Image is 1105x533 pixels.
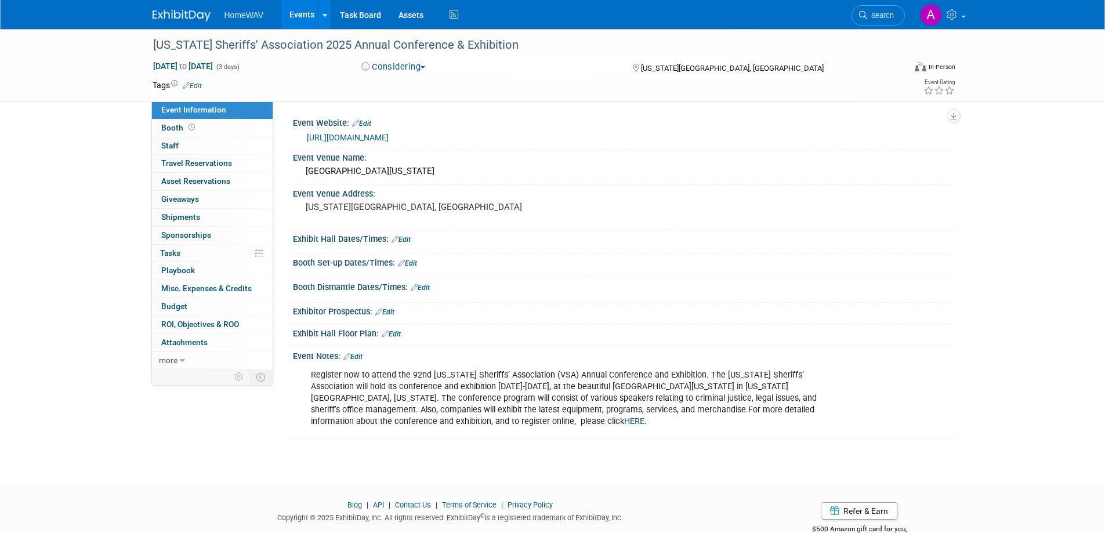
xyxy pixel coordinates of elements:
[161,141,179,150] span: Staff
[229,369,249,385] td: Personalize Event Tab Strip
[153,61,213,71] span: [DATE] [DATE]
[153,79,202,91] td: Tags
[343,353,363,361] a: Edit
[480,513,484,519] sup: ®
[293,254,953,269] div: Booth Set-up Dates/Times:
[347,501,362,509] a: Blog
[852,5,905,26] a: Search
[641,64,824,72] span: [US_STATE][GEOGRAPHIC_DATA], [GEOGRAPHIC_DATA]
[161,158,232,168] span: Travel Reservations
[373,501,384,509] a: API
[249,369,273,385] td: Toggle Event Tabs
[152,119,273,137] a: Booth
[161,320,239,329] span: ROI, Objectives & ROO
[186,123,197,132] span: Booth not reserved yet
[152,334,273,351] a: Attachments
[293,325,953,340] div: Exhibit Hall Floor Plan:
[152,191,273,208] a: Giveaways
[375,308,394,316] a: Edit
[152,262,273,280] a: Playbook
[152,352,273,369] a: more
[152,298,273,316] a: Budget
[152,173,273,190] a: Asset Reservations
[161,302,187,311] span: Budget
[836,60,956,78] div: Event Format
[293,303,953,318] div: Exhibitor Prospectus:
[411,284,430,292] a: Edit
[152,155,273,172] a: Travel Reservations
[224,10,264,20] span: HomeWAV
[152,280,273,298] a: Misc. Expenses & Credits
[442,501,497,509] a: Terms of Service
[152,227,273,244] a: Sponsorships
[395,501,431,509] a: Contact Us
[293,278,953,293] div: Booth Dismantle Dates/Times:
[161,338,208,347] span: Attachments
[177,61,189,71] span: to
[161,194,199,204] span: Giveaways
[867,11,894,20] span: Search
[433,501,440,509] span: |
[293,347,953,362] div: Event Notes:
[498,501,506,509] span: |
[508,501,553,509] a: Privacy Policy
[306,202,555,212] pre: [US_STATE][GEOGRAPHIC_DATA], [GEOGRAPHIC_DATA]
[161,284,252,293] span: Misc. Expenses & Credits
[382,330,401,338] a: Edit
[821,502,897,520] a: Refer & Earn
[357,61,430,73] button: Considering
[153,10,211,21] img: ExhibitDay
[352,119,371,128] a: Edit
[153,510,749,523] div: Copyright © 2025 ExhibitDay, Inc. All rights reserved. ExhibitDay is a registered trademark of Ex...
[152,209,273,226] a: Shipments
[303,364,825,433] div: Register now to attend the 92nd [US_STATE] Sheriffs’ Association (VSA) Annual Conference and Exhi...
[215,63,240,71] span: (3 days)
[152,101,273,119] a: Event Information
[928,63,955,71] div: In-Person
[149,35,887,56] div: [US_STATE] Sheriffs' Association 2025 Annual Conference & Exhibition
[398,259,417,267] a: Edit
[293,149,953,164] div: Event Venue Name:
[302,162,944,180] div: [GEOGRAPHIC_DATA][US_STATE]
[161,176,230,186] span: Asset Reservations
[161,230,211,240] span: Sponsorships
[161,105,226,114] span: Event Information
[161,212,200,222] span: Shipments
[161,266,195,275] span: Playbook
[161,123,197,132] span: Booth
[293,230,953,245] div: Exhibit Hall Dates/Times:
[152,137,273,155] a: Staff
[920,4,942,26] img: Amanda Jasper
[364,501,371,509] span: |
[152,245,273,262] a: Tasks
[307,133,389,142] a: [URL][DOMAIN_NAME]
[160,248,180,258] span: Tasks
[159,356,177,365] span: more
[152,316,273,333] a: ROI, Objectives & ROO
[386,501,393,509] span: |
[392,235,411,244] a: Edit
[293,114,953,129] div: Event Website:
[923,79,955,85] div: Event Rating
[293,185,953,200] div: Event Venue Address:
[624,416,644,426] a: HERE
[183,82,202,90] a: Edit
[915,62,926,71] img: Format-Inperson.png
